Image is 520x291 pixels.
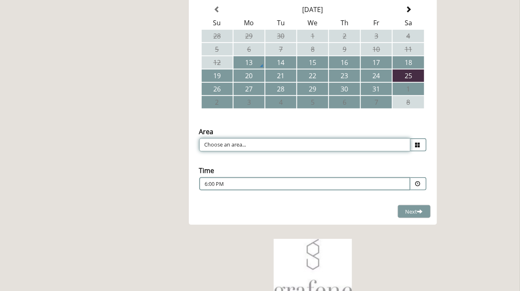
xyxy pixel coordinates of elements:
[265,83,296,95] td: 28
[361,96,392,108] td: 7
[265,56,296,69] td: 14
[297,96,328,108] td: 5
[202,43,233,55] td: 5
[234,17,265,29] th: Mo
[405,6,412,13] span: Next Month
[361,83,392,95] td: 31
[205,180,355,188] p: 6:00 PM
[199,127,214,136] label: Area
[361,70,392,82] td: 24
[361,56,392,69] td: 17
[234,3,392,16] th: Select Month
[297,70,328,82] td: 22
[202,96,233,108] td: 2
[202,70,233,82] td: 19
[265,30,296,42] td: 30
[329,83,360,95] td: 30
[214,6,220,13] span: Previous Month
[393,56,424,69] td: 18
[329,96,360,108] td: 6
[202,17,233,29] th: Su
[393,83,424,95] td: 1
[265,17,296,29] th: Tu
[393,96,424,108] td: 8
[361,30,392,42] td: 3
[361,43,392,55] td: 10
[329,30,360,42] td: 2
[199,166,215,175] label: Time
[393,70,424,82] td: 25
[361,17,392,29] th: Fr
[393,43,424,55] td: 11
[265,96,296,108] td: 4
[297,56,328,69] td: 15
[393,30,424,42] td: 4
[329,17,360,29] th: Th
[234,70,265,82] td: 20
[234,43,265,55] td: 6
[393,17,424,29] th: Sa
[234,30,265,42] td: 29
[297,30,328,42] td: 1
[398,205,431,219] button: Next
[297,83,328,95] td: 29
[329,43,360,55] td: 9
[234,96,265,108] td: 3
[202,83,233,95] td: 26
[329,56,360,69] td: 16
[202,56,233,69] td: 12
[202,30,233,42] td: 28
[297,17,328,29] th: We
[265,70,296,82] td: 21
[234,56,265,69] td: 13
[265,43,296,55] td: 7
[234,83,265,95] td: 27
[406,208,423,215] span: Next
[297,43,328,55] td: 8
[329,70,360,82] td: 23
